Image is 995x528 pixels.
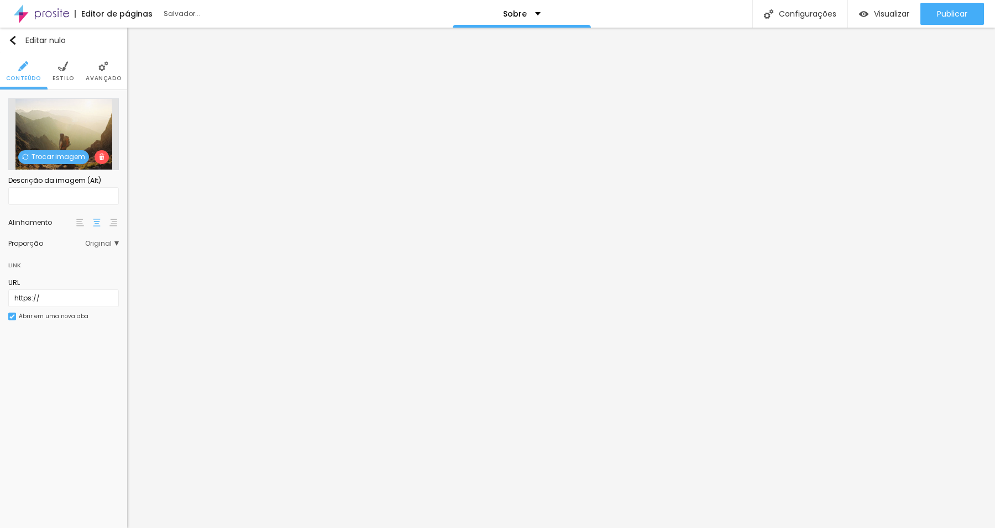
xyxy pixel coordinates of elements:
[58,61,68,71] img: Ícone
[8,252,119,272] div: Link
[18,61,28,71] img: Ícone
[81,8,153,19] font: Editor de páginas
[19,312,88,320] font: Abrir em uma nova aba
[25,35,66,46] font: Editar nulo
[779,8,836,19] font: Configurações
[86,74,121,82] font: Avançado
[937,8,967,19] font: Publicar
[32,152,85,161] font: Trocar imagem
[874,8,909,19] font: Visualizar
[53,74,74,82] font: Estilo
[9,314,15,319] img: Ícone
[859,9,868,19] img: view-1.svg
[93,219,101,226] img: paragraph-center-align.svg
[164,9,200,18] font: Salvador...
[8,239,43,248] font: Proporção
[503,8,527,19] font: Sobre
[8,278,20,287] font: URL
[6,74,41,82] font: Conteúdo
[848,3,920,25] button: Visualizar
[764,9,773,19] img: Ícone
[98,154,105,160] img: Ícone
[8,176,101,185] font: Descrição da imagem (Alt)
[127,28,995,528] iframe: Editor
[920,3,984,25] button: Publicar
[8,261,21,270] font: Link
[109,219,117,226] img: paragraph-right-align.svg
[8,36,17,45] img: Ícone
[8,218,52,227] font: Alinhamento
[22,154,29,160] img: Ícone
[98,61,108,71] img: Ícone
[85,239,112,248] font: Original
[76,219,84,226] img: paragraph-left-align.svg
